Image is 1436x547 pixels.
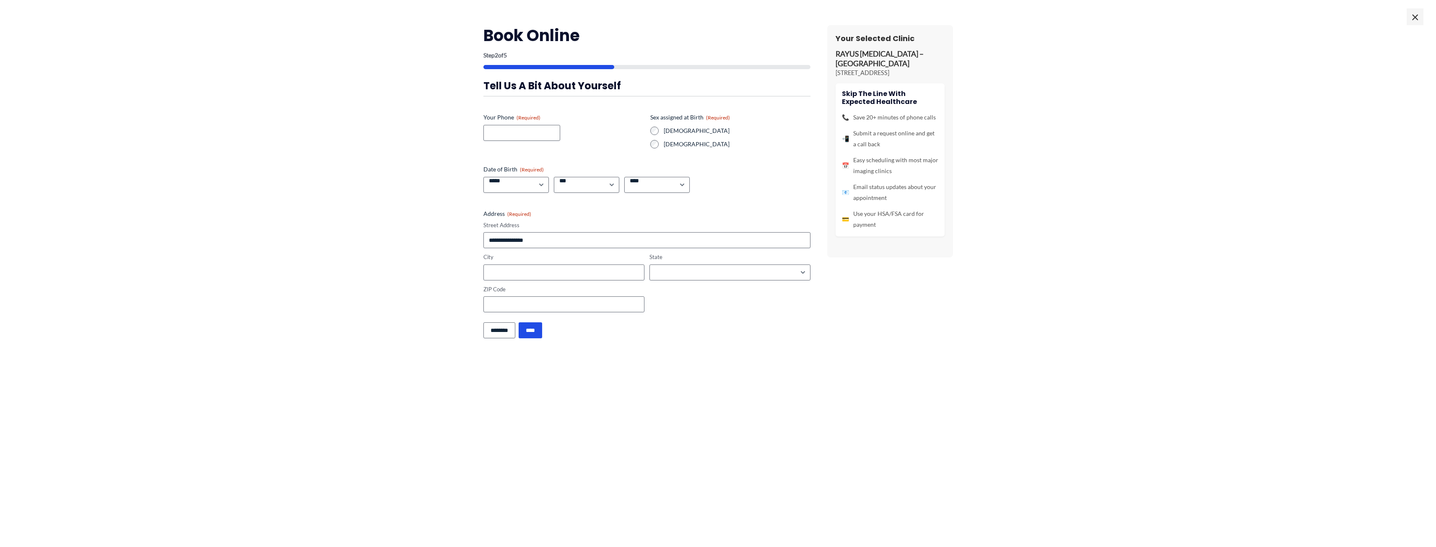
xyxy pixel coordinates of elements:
[842,112,938,123] li: Save 20+ minutes of phone calls
[504,52,507,59] span: 5
[1407,8,1423,25] span: ×
[483,25,810,46] h2: Book Online
[483,79,810,92] h3: Tell us a bit about yourself
[842,112,849,123] span: 📞
[664,140,810,148] label: [DEMOGRAPHIC_DATA]
[842,133,849,144] span: 📲
[836,34,945,43] h3: Your Selected Clinic
[842,214,849,225] span: 💳
[842,160,849,171] span: 📅
[520,166,544,173] span: (Required)
[483,113,644,122] label: Your Phone
[842,155,938,176] li: Easy scheduling with most major imaging clinics
[483,221,810,229] label: Street Address
[483,285,644,293] label: ZIP Code
[483,52,810,58] p: Step of
[517,114,540,121] span: (Required)
[842,181,938,203] li: Email status updates about your appointment
[507,211,531,217] span: (Required)
[649,253,810,261] label: State
[842,90,938,106] h4: Skip the line with Expected Healthcare
[842,187,849,198] span: 📧
[483,253,644,261] label: City
[664,127,810,135] label: [DEMOGRAPHIC_DATA]
[650,113,730,122] legend: Sex assigned at Birth
[842,128,938,150] li: Submit a request online and get a call back
[842,208,938,230] li: Use your HSA/FSA card for payment
[483,165,544,174] legend: Date of Birth
[706,114,730,121] span: (Required)
[836,69,945,77] p: [STREET_ADDRESS]
[483,210,531,218] legend: Address
[495,52,498,59] span: 2
[836,49,945,69] p: RAYUS [MEDICAL_DATA] – [GEOGRAPHIC_DATA]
